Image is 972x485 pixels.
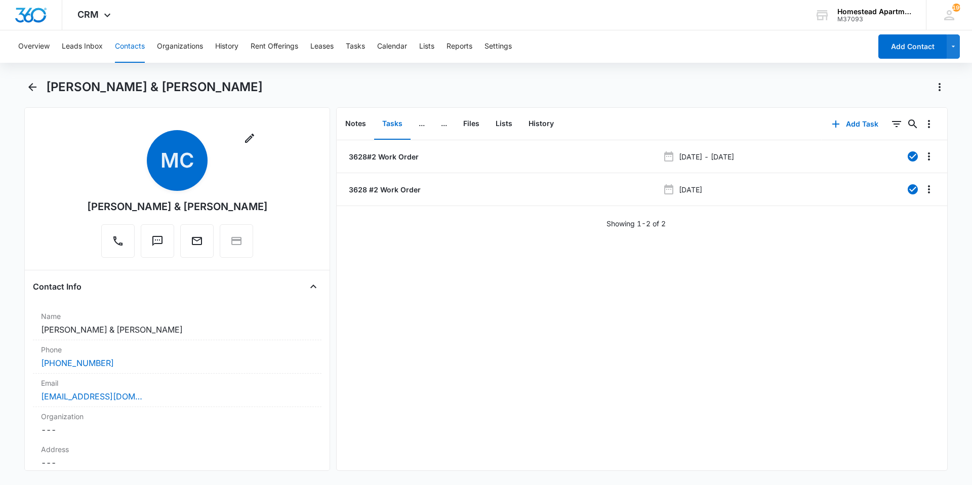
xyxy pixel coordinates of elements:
[921,181,937,197] button: Overflow Menu
[33,407,321,440] div: Organization---
[215,30,238,63] button: History
[679,184,702,195] p: [DATE]
[33,280,82,293] h4: Contact Info
[180,224,214,258] button: Email
[606,218,666,229] p: Showing 1-2 of 2
[41,378,313,388] label: Email
[484,30,512,63] button: Settings
[41,311,313,321] label: Name
[41,424,313,436] dd: ---
[41,324,313,336] dd: [PERSON_NAME] & [PERSON_NAME]
[33,374,321,407] div: Email[EMAIL_ADDRESS][DOMAIN_NAME]
[837,16,911,23] div: account id
[921,148,937,165] button: Overflow Menu
[41,344,313,355] label: Phone
[488,108,520,140] button: Lists
[679,151,734,162] p: [DATE] - [DATE]
[455,108,488,140] button: Files
[115,30,145,63] button: Contacts
[310,30,334,63] button: Leases
[33,340,321,374] div: Phone[PHONE_NUMBER]
[822,112,888,136] button: Add Task
[337,108,374,140] button: Notes
[305,278,321,295] button: Close
[921,116,937,132] button: Overflow Menu
[180,240,214,249] a: Email
[41,457,313,469] dd: ---
[433,108,455,140] button: ...
[377,30,407,63] button: Calendar
[41,357,114,369] a: [PHONE_NUMBER]
[77,9,99,20] span: CRM
[419,30,434,63] button: Lists
[411,108,433,140] button: ...
[33,440,321,473] div: Address---
[46,79,263,95] h1: [PERSON_NAME] & [PERSON_NAME]
[931,79,948,95] button: Actions
[837,8,911,16] div: account name
[101,240,135,249] a: Call
[952,4,960,12] div: notifications count
[41,411,313,422] label: Organization
[18,30,50,63] button: Overview
[41,444,313,455] label: Address
[87,199,268,214] div: [PERSON_NAME] & [PERSON_NAME]
[347,151,419,162] a: 3628#2 Work Order
[62,30,103,63] button: Leads Inbox
[33,307,321,340] div: Name[PERSON_NAME] & [PERSON_NAME]
[520,108,562,140] button: History
[251,30,298,63] button: Rent Offerings
[147,130,208,191] span: MC
[905,116,921,132] button: Search...
[141,224,174,258] button: Text
[101,224,135,258] button: Call
[952,4,960,12] span: 199
[374,108,411,140] button: Tasks
[347,184,421,195] a: 3628 #2 Work Order
[346,30,365,63] button: Tasks
[447,30,472,63] button: Reports
[41,390,142,402] a: [EMAIL_ADDRESS][DOMAIN_NAME]
[888,116,905,132] button: Filters
[157,30,203,63] button: Organizations
[878,34,947,59] button: Add Contact
[141,240,174,249] a: Text
[24,79,40,95] button: Back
